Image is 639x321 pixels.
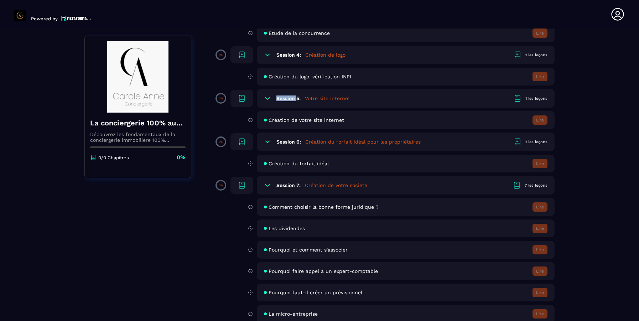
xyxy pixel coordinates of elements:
h6: Session 7: [276,182,301,188]
h5: Création de logo [305,51,346,58]
span: Pourquoi faire appel à un expert-comptable [269,268,378,274]
p: 0% [177,154,186,161]
div: 1 les leçons [525,96,547,101]
h5: Création du forfait idéal pour les propriétaires [305,138,421,145]
p: Découvrez les fondamentaux de la conciergerie immobilière 100% automatisée. Cette formation est c... [90,131,186,143]
h4: La conciergerie 100% automatisée [90,118,186,128]
button: Lire [532,29,547,38]
button: Lire [532,245,547,254]
h6: Session 5: [276,95,301,101]
span: Création du logo, vérification INPI [269,74,351,79]
button: Lire [532,202,547,212]
span: Pourquoi faut-il créer un prévisionnel [269,290,362,295]
span: Comment choisir la bonne forme juridique ? [269,204,379,210]
span: Les dividendes [269,226,305,231]
h5: Votre site internet [305,95,350,102]
button: Lire [532,159,547,168]
button: Lire [532,115,547,125]
span: Pourquoi et comment s'associer [269,247,348,253]
img: logo-branding [14,10,26,21]
p: 0% [219,184,223,187]
div: 1 les leçons [525,52,547,58]
span: La micro-entreprise [269,311,318,317]
div: 7 les leçons [525,183,547,188]
span: Création du forfait idéal [269,161,329,166]
h6: Session 6: [276,139,301,145]
h6: Session 4: [276,52,301,58]
button: Lire [532,288,547,297]
button: Lire [532,72,547,81]
h5: Création de votre société [305,182,367,189]
img: banner [90,41,186,113]
span: Création de votre site internet [269,117,344,123]
span: Etude de la concurrence [269,30,330,36]
div: 1 les leçons [525,139,547,145]
button: Lire [532,266,547,276]
button: Lire [532,224,547,233]
button: Lire [532,309,547,319]
p: Powered by [31,16,58,21]
p: 0% [219,140,223,144]
img: logo [61,15,91,21]
p: 0% [219,53,223,57]
p: 0/0 Chapitres [98,155,129,160]
p: 0% [219,97,223,100]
